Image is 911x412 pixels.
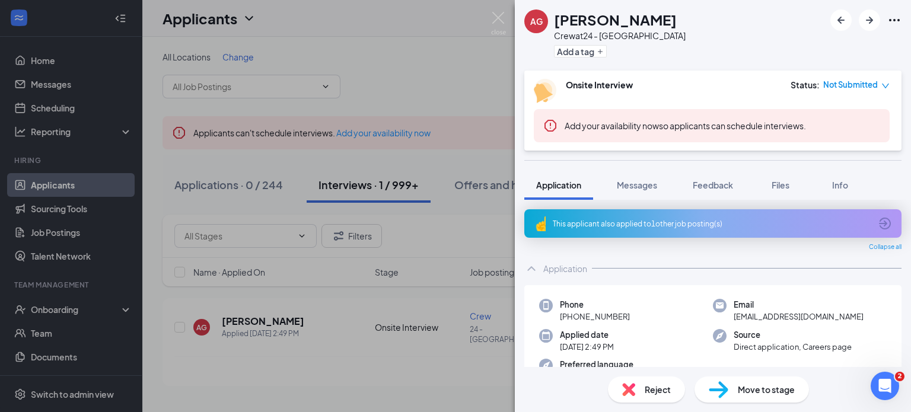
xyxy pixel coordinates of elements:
[734,299,864,311] span: Email
[543,119,558,133] svg: Error
[524,261,539,276] svg: ChevronUp
[565,120,806,131] span: so applicants can schedule interviews.
[560,299,630,311] span: Phone
[862,13,877,27] svg: ArrowRight
[878,216,892,231] svg: ArrowCircle
[895,372,904,381] span: 2
[536,180,581,190] span: Application
[566,79,633,90] b: Onsite Interview
[834,13,848,27] svg: ArrowLeftNew
[738,383,795,396] span: Move to stage
[560,359,633,371] span: Preferred language
[734,341,852,353] span: Direct application, Careers page
[832,180,848,190] span: Info
[554,9,677,30] h1: [PERSON_NAME]
[597,48,604,55] svg: Plus
[823,79,878,91] span: Not Submitted
[881,82,890,90] span: down
[734,329,852,341] span: Source
[871,372,899,400] iframe: Intercom live chat
[791,79,820,91] div: Status :
[554,45,607,58] button: PlusAdd a tag
[565,120,659,132] button: Add your availability now
[869,242,902,252] span: Collapse all
[734,311,864,322] span: [EMAIL_ADDRESS][DOMAIN_NAME]
[560,329,614,341] span: Applied date
[530,15,543,27] div: AG
[830,9,852,31] button: ArrowLeftNew
[645,383,671,396] span: Reject
[560,311,630,322] span: [PHONE_NUMBER]
[543,263,587,274] div: Application
[553,219,871,229] div: This applicant also applied to 1 other job posting(s)
[693,180,733,190] span: Feedback
[859,9,880,31] button: ArrowRight
[554,30,686,41] div: Crew at 24 - [GEOGRAPHIC_DATA]
[772,180,789,190] span: Files
[560,341,614,353] span: [DATE] 2:49 PM
[887,13,902,27] svg: Ellipses
[617,180,657,190] span: Messages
